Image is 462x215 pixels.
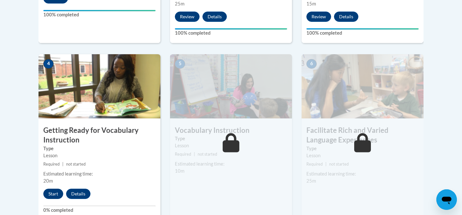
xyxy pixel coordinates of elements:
h3: Facilitate Rich and Varied Language Experiences [302,125,424,145]
span: | [325,162,327,167]
span: 10m [175,168,184,174]
img: Course Image [302,54,424,118]
span: | [194,152,195,157]
span: 25m [306,178,316,184]
span: 6 [306,59,317,69]
div: Estimated learning time: [43,170,156,177]
div: Lesson [175,142,287,149]
div: Your progress [43,10,156,11]
span: 4 [43,59,54,69]
h3: Getting Ready for Vocabulary Instruction [38,125,160,145]
button: Review [175,12,200,22]
button: Details [66,189,90,199]
span: Required [43,162,60,167]
label: 100% completed [175,30,287,37]
label: 100% completed [306,30,419,37]
button: Start [43,189,63,199]
span: Required [175,152,191,157]
button: Details [334,12,358,22]
span: not started [329,162,349,167]
span: 5 [175,59,185,69]
span: Required [306,162,323,167]
img: Course Image [170,54,292,118]
span: | [62,162,64,167]
div: Your progress [175,28,287,30]
div: Lesson [306,152,419,159]
iframe: Button to launch messaging window [436,189,457,210]
label: Type [306,145,419,152]
div: Estimated learning time: [306,170,419,177]
button: Review [306,12,331,22]
label: Type [43,145,156,152]
label: 0% completed [43,207,156,214]
div: Lesson [43,152,156,159]
span: not started [66,162,86,167]
span: not started [198,152,217,157]
label: Type [175,135,287,142]
span: 25m [175,1,184,6]
label: 100% completed [43,11,156,18]
span: 20m [43,178,53,184]
span: 15m [306,1,316,6]
button: Details [202,12,227,22]
h3: Vocabulary Instruction [170,125,292,135]
img: Course Image [38,54,160,118]
div: Estimated learning time: [175,160,287,168]
div: Your progress [306,28,419,30]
